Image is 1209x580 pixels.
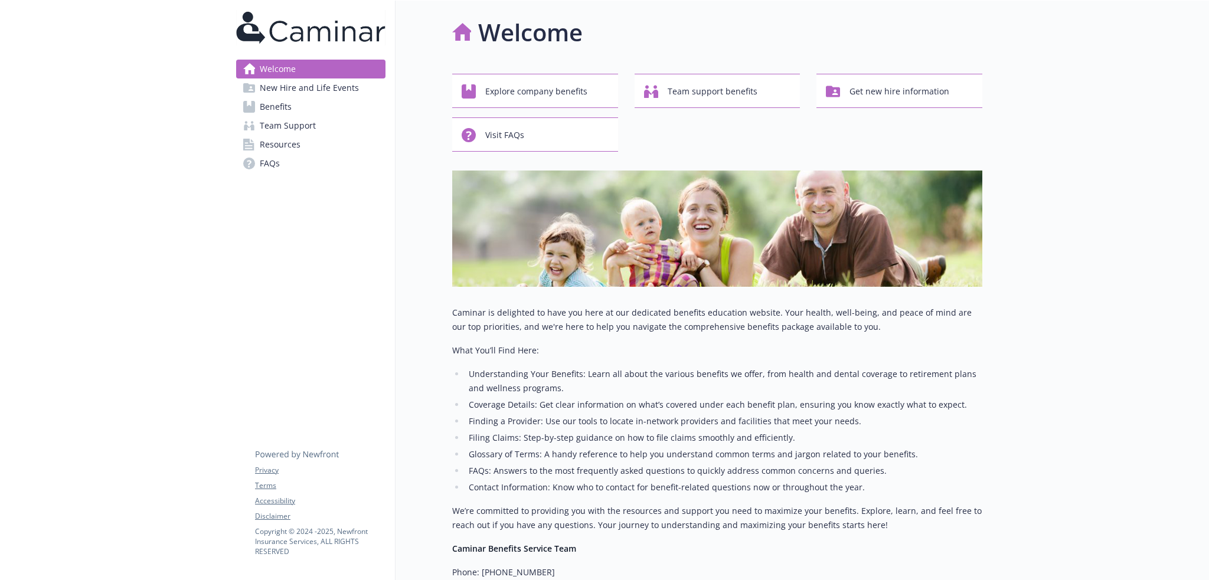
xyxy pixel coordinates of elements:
span: Resources [260,135,300,154]
span: Welcome [260,60,296,78]
p: Caminar is delighted to have you here at our dedicated benefits education website. Your health, w... [452,306,982,334]
li: Understanding Your Benefits: Learn all about the various benefits we offer, from health and denta... [465,367,982,395]
span: Explore company benefits [485,80,587,103]
a: Privacy [255,465,385,476]
a: Benefits [236,97,385,116]
a: Accessibility [255,496,385,506]
li: Coverage Details: Get clear information on what’s covered under each benefit plan, ensuring you k... [465,398,982,412]
span: New Hire and Life Events [260,78,359,97]
a: Terms [255,480,385,491]
a: Resources [236,135,385,154]
li: Filing Claims: Step-by-step guidance on how to file claims smoothly and efficiently. [465,431,982,445]
strong: Caminar Benefits Service Team [452,543,576,554]
li: Contact Information: Know who to contact for benefit-related questions now or throughout the year. [465,480,982,494]
button: Get new hire information [816,74,982,108]
p: What You’ll Find Here: [452,343,982,358]
a: Disclaimer [255,511,385,522]
p: Copyright © 2024 - 2025 , Newfront Insurance Services, ALL RIGHTS RESERVED [255,526,385,556]
a: Welcome [236,60,385,78]
button: Team support benefits [635,74,800,108]
span: Benefits [260,97,292,116]
span: Team Support [260,116,316,135]
li: FAQs: Answers to the most frequently asked questions to quickly address common concerns and queries. [465,464,982,478]
span: Visit FAQs [485,124,524,146]
a: Team Support [236,116,385,135]
img: overview page banner [452,171,982,287]
button: Visit FAQs [452,117,618,152]
h1: Welcome [478,15,583,50]
p: We’re committed to providing you with the resources and support you need to maximize your benefit... [452,504,982,532]
button: Explore company benefits [452,74,618,108]
li: Glossary of Terms: A handy reference to help you understand common terms and jargon related to yo... [465,447,982,461]
li: Finding a Provider: Use our tools to locate in-network providers and facilities that meet your ne... [465,414,982,428]
a: New Hire and Life Events [236,78,385,97]
span: Team support benefits [668,80,757,103]
a: FAQs [236,154,385,173]
span: FAQs [260,154,280,173]
p: Phone: [PHONE_NUMBER] [452,565,982,579]
span: Get new hire information [849,80,949,103]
